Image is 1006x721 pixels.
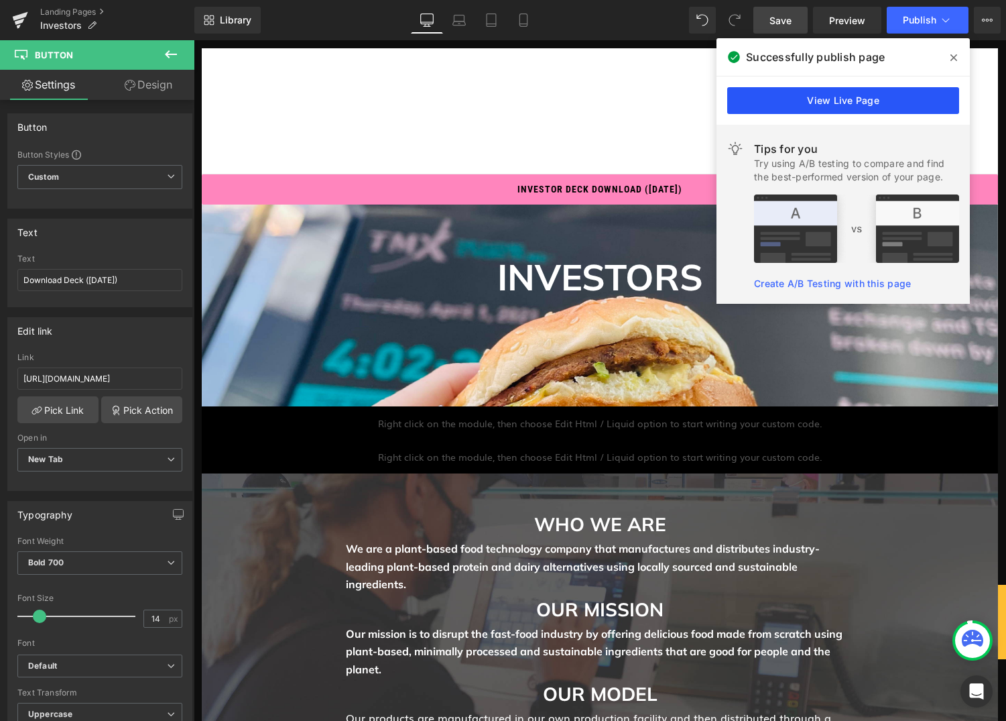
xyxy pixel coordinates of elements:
[17,353,182,362] div: Link
[887,7,968,34] button: Publish
[40,20,82,31] span: Investors
[349,642,464,665] strong: our model
[40,7,194,17] a: Landing Pages
[727,141,743,157] img: light.svg
[754,141,959,157] div: Tips for you
[903,15,936,25] span: Publish
[35,50,73,60] span: Button
[829,13,865,27] span: Preview
[17,219,38,238] div: Text
[17,368,182,390] input: https://your-shop.myshopify.com
[152,502,626,551] strong: We are a plant-based food technology company that manufactures and distributes industry-leading p...
[974,7,1001,34] button: More
[727,87,959,114] a: View Live Page
[304,214,509,260] b: INVESTORS
[721,7,748,34] button: Redo
[754,195,959,263] img: tip.png
[324,144,489,154] span: Investor Deck Download ([DATE])
[17,254,182,264] div: Text
[152,587,649,636] strong: Our mission is to disrupt the fast-food industry by offering delicious food made from scratch usi...
[689,7,716,34] button: Undo
[100,70,197,100] a: Design
[28,172,59,183] b: Custom
[746,49,885,65] span: Successfully publish page
[17,396,99,423] a: Pick Link
[17,688,182,698] div: Text Transform
[152,669,660,704] p: Our products are manufactured in our own production facility and then distributed through a propr...
[794,555,806,609] a: ORDER NOW
[17,502,72,520] div: Typography
[169,614,180,623] span: px
[411,7,443,34] a: Desktop
[754,157,959,184] div: Try using A/B testing to compare and find the best-performed version of your page.
[443,7,475,34] a: Laptop
[220,14,251,26] span: Library
[17,639,182,648] div: Font
[340,472,473,496] strong: who we are
[28,661,57,672] i: Default
[475,7,507,34] a: Tablet
[17,114,47,133] div: Button
[813,7,881,34] a: Preview
[8,134,804,164] a: Investor Deck Download ([DATE])
[17,318,53,337] div: Edit link
[769,13,792,27] span: Save
[194,7,261,34] a: New Library
[17,594,182,603] div: Font Size
[17,149,182,160] div: Button Styles
[507,7,540,34] a: Mobile
[754,278,911,289] a: Create A/B Testing with this page
[342,557,470,581] strong: our mission
[28,454,63,464] b: New Tab
[960,675,993,708] div: Open Intercom Messenger
[101,396,182,423] a: Pick Action
[28,709,72,719] b: Uppercase
[17,433,182,443] div: Open in
[28,557,64,567] b: Bold 700
[17,537,182,546] div: Font Weight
